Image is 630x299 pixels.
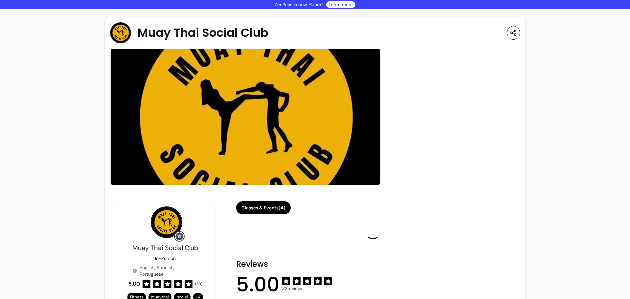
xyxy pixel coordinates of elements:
[329,1,353,8] a: Learn more
[366,226,379,239] div: Loading
[128,280,140,288] span: 5.00
[132,264,198,277] div: English, Spanish, Portuguese
[236,201,291,214] button: Classes & Events(4)
[155,255,176,262] p: In-Person
[151,206,182,238] img: Provider image
[236,275,280,294] span: 5.00
[110,22,131,43] img: Provider image
[195,281,202,287] span: ( 33 )
[110,49,381,185] img: image-0
[138,26,268,39] span: Muay Thai Social Club
[132,244,198,252] span: Muay Thai Social Club
[236,259,509,269] h2: Reviews
[275,1,324,8] p: ZenPass is now Fluum !
[175,232,183,240] img: Grow
[282,285,332,292] span: 33 reviews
